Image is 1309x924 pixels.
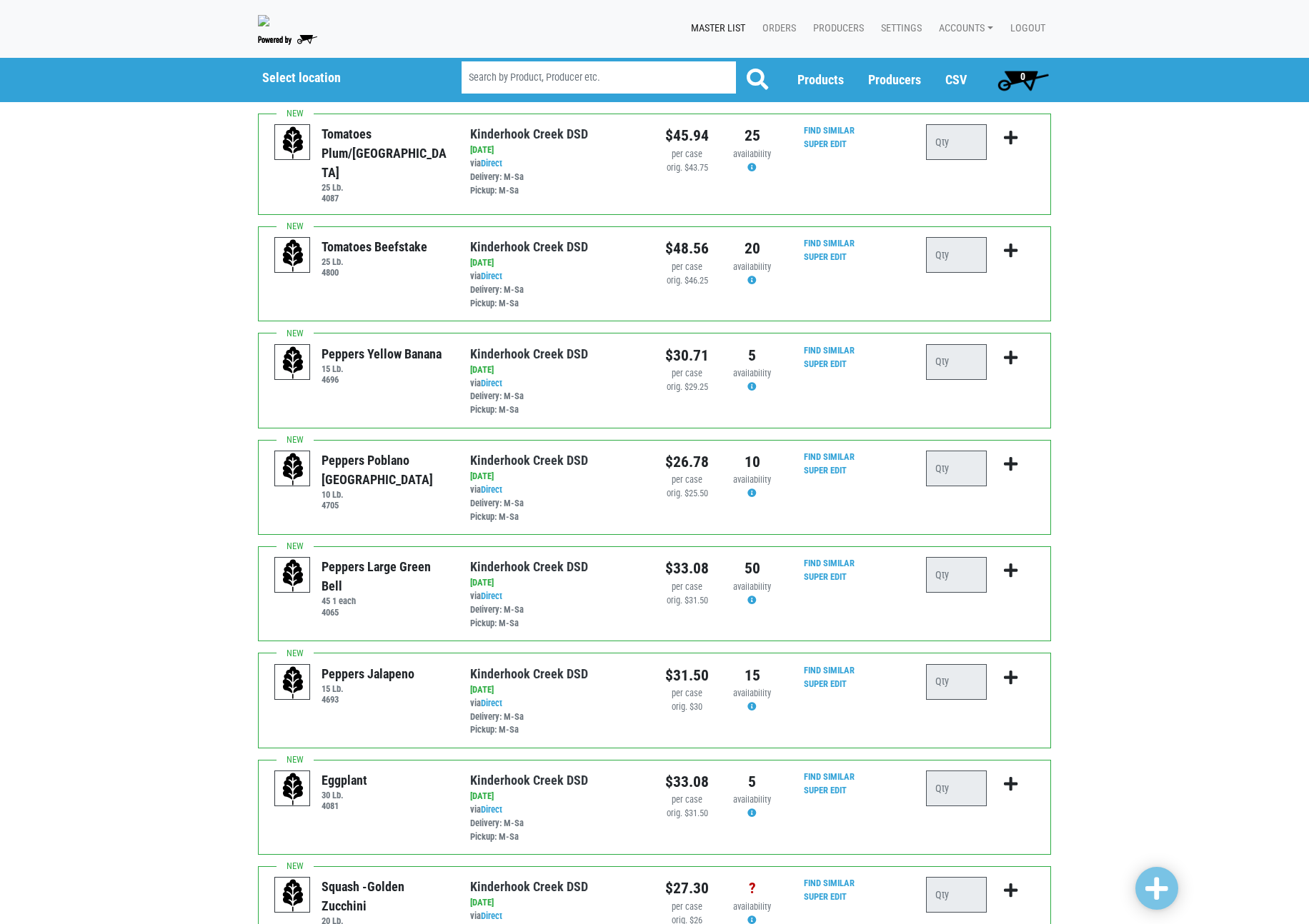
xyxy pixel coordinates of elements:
[730,451,774,473] div: 10
[322,267,427,278] h6: 4800
[868,72,921,87] a: Producers
[481,271,502,281] a: Direct
[322,344,442,363] div: Peppers Yellow Banana
[470,283,644,311] div: Delivery: M-Sa Pickup: M-Sa
[470,470,644,483] div: [DATE]
[275,451,311,487] img: placeholder-variety-43d6402dacf2d531de610a020419775a.svg
[262,70,425,86] h5: Select location
[322,790,367,800] h6: 30 Lb.
[470,559,588,574] a: Kinderhook Creek DSD
[275,125,311,161] img: placeholder-variety-43d6402dacf2d531de610a020419775a.svg
[470,157,644,198] div: via
[470,346,588,361] a: Kinderhook Creek DSD
[926,124,987,160] input: Qty
[665,900,709,914] div: per case
[481,910,502,921] a: Direct
[665,770,709,793] div: $33.08
[665,581,709,594] div: per case
[470,803,644,844] div: via
[730,877,774,900] div: ?
[680,15,751,42] a: Master List
[730,124,774,147] div: 25
[665,148,709,161] div: per case
[926,770,987,806] input: Qty
[926,344,987,380] input: Qty
[322,193,448,204] h6: 4087
[275,345,311,381] img: placeholder-variety-43d6402dacf2d531de610a020419775a.svg
[470,773,588,788] a: Kinderhook Creek DSD
[804,465,847,476] a: Super Edit
[322,596,448,606] h6: 45 1 each
[322,489,448,500] h6: 10 Lb.
[1020,71,1025,82] span: 0
[733,688,771,698] span: availability
[730,664,774,687] div: 15
[322,500,448,511] h6: 4705
[804,345,855,356] a: Find Similar
[665,451,709,473] div: $26.78
[665,700,709,714] div: orig. $30
[470,817,644,844] div: Delivery: M-Sa Pickup: M-Sa
[802,15,870,42] a: Producers
[322,607,448,618] h6: 4065
[322,694,414,705] h6: 4693
[322,664,414,683] div: Peppers Jalapeno
[470,666,588,681] a: Kinderhook Creek DSD
[481,484,502,495] a: Direct
[470,603,644,631] div: Delivery: M-Sa Pickup: M-Sa
[665,274,709,288] div: orig. $46.25
[733,581,771,592] span: availability
[804,891,847,902] a: Super Edit
[751,15,802,42] a: Orders
[926,237,987,273] input: Qty
[481,158,502,169] a: Direct
[665,807,709,820] div: orig. $31.50
[733,474,771,485] span: availability
[322,363,442,374] h6: 15 Lb.
[481,698,502,708] a: Direct
[470,790,644,803] div: [DATE]
[733,368,771,378] span: availability
[665,687,709,700] div: per case
[470,697,644,738] div: via
[470,390,644,417] div: Delivery: M-Sa Pickup: M-Sa
[797,72,844,87] span: Products
[275,878,311,913] img: placeholder-variety-43d6402dacf2d531de610a020419775a.svg
[470,377,644,418] div: via
[470,144,644,157] div: [DATE]
[470,683,644,697] div: [DATE]
[804,678,847,689] a: Super Edit
[804,125,855,136] a: Find Similar
[665,557,709,580] div: $33.08
[470,879,588,894] a: Kinderhook Creek DSD
[926,557,987,593] input: Qty
[804,771,855,782] a: Find Similar
[322,374,442,385] h6: 4696
[258,35,317,45] img: Powered by Big Wheelbarrow
[804,571,847,582] a: Super Edit
[275,665,311,700] img: placeholder-variety-43d6402dacf2d531de610a020419775a.svg
[991,66,1055,94] a: 0
[804,558,855,568] a: Find Similar
[322,800,367,811] h6: 4081
[804,251,847,262] a: Super Edit
[275,771,311,807] img: placeholder-variety-43d6402dacf2d531de610a020419775a.svg
[470,363,644,377] div: [DATE]
[665,487,709,501] div: orig. $25.50
[322,451,448,489] div: Peppers Poblano [GEOGRAPHIC_DATA]
[926,877,987,913] input: Qty
[870,15,927,42] a: Settings
[665,124,709,147] div: $45.94
[665,381,709,394] div: orig. $29.25
[481,804,502,815] a: Direct
[804,238,855,248] a: Find Similar
[730,344,774,367] div: 5
[470,497,644,524] div: Delivery: M-Sa Pickup: M-Sa
[470,171,644,198] div: Delivery: M-Sa Pickup: M-Sa
[730,557,774,580] div: 50
[322,182,448,193] h6: 25 Lb.
[481,378,502,388] a: Direct
[470,453,588,468] a: Kinderhook Creek DSD
[470,576,644,590] div: [DATE]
